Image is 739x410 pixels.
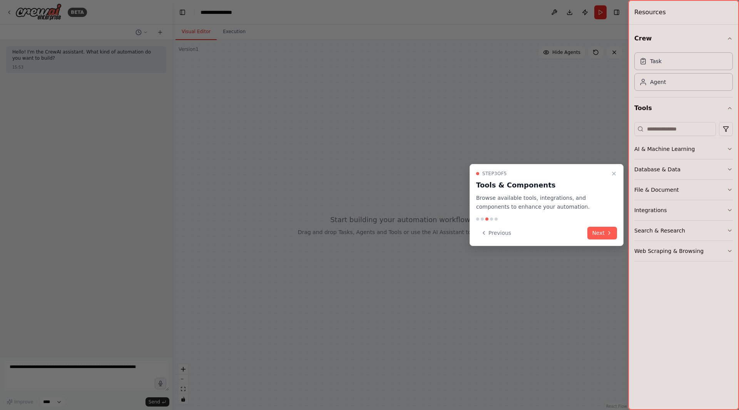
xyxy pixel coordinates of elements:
[587,227,617,239] button: Next
[177,7,188,18] button: Hide left sidebar
[476,180,608,191] h3: Tools & Components
[609,169,619,178] button: Close walkthrough
[476,194,608,211] p: Browse available tools, integrations, and components to enhance your automation.
[476,227,516,239] button: Previous
[482,171,507,177] span: Step 3 of 5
